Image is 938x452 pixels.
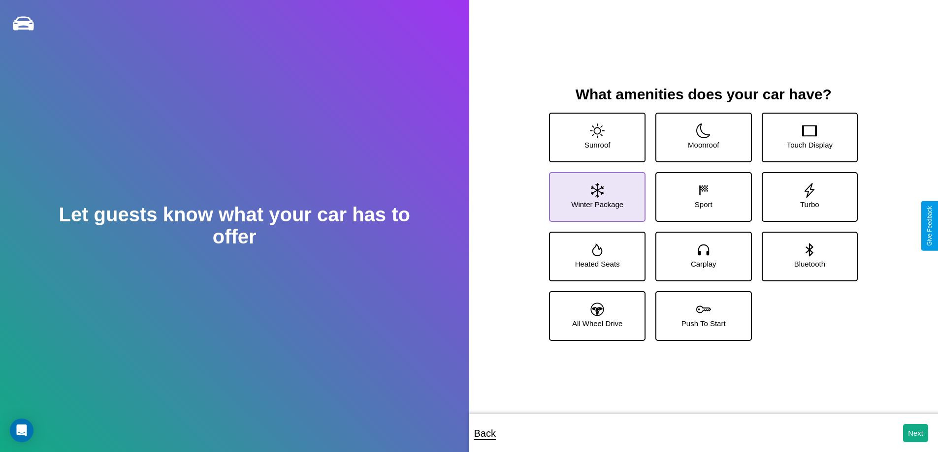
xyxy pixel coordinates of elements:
[787,138,833,151] p: Touch Display
[926,206,933,246] div: Give Feedback
[794,257,825,271] p: Bluetooth
[681,317,726,330] p: Push To Start
[539,86,868,103] h3: What amenities does your car have?
[10,419,33,442] div: Open Intercom Messenger
[800,198,819,211] p: Turbo
[688,138,719,151] p: Moonroof
[47,204,422,248] h2: Let guests know what your car has to offer
[572,317,623,330] p: All Wheel Drive
[474,424,496,442] p: Back
[571,198,623,211] p: Winter Package
[575,257,620,271] p: Heated Seats
[691,257,716,271] p: Carplay
[903,424,928,442] button: Next
[695,198,712,211] p: Sport
[584,138,611,151] p: Sunroof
